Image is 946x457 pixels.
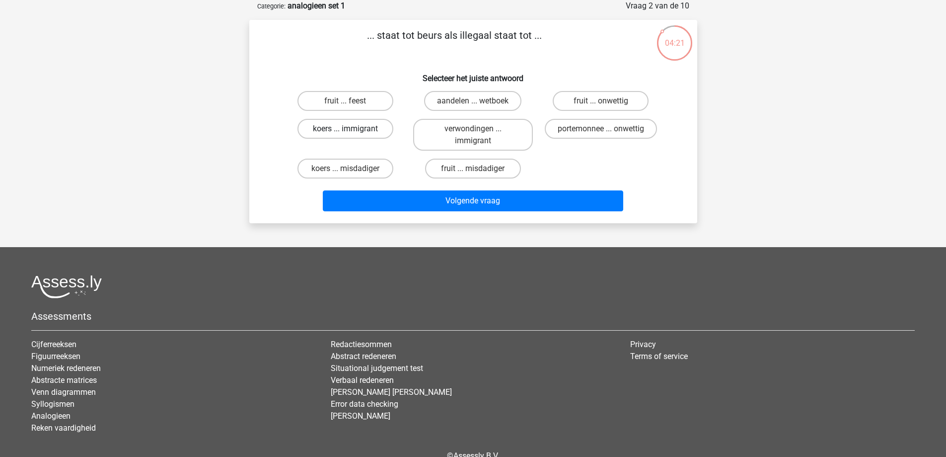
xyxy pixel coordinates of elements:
[331,340,392,349] a: Redactiesommen
[331,387,452,397] a: [PERSON_NAME] [PERSON_NAME]
[331,352,396,361] a: Abstract redeneren
[265,28,644,58] p: ... staat tot beurs als illegaal staat tot ...
[331,399,398,409] a: Error data checking
[656,24,693,49] div: 04:21
[31,423,96,433] a: Reken vaardigheid
[31,275,102,298] img: Assessly logo
[413,119,533,151] label: verwondingen ... immigrant
[31,387,96,397] a: Venn diagrammen
[424,91,521,111] label: aandelen ... wetboek
[31,375,97,385] a: Abstracte matrices
[265,66,681,83] h6: Selecteer het juiste antwoord
[630,340,656,349] a: Privacy
[31,411,71,421] a: Analogieen
[31,310,915,322] h5: Assessments
[31,340,76,349] a: Cijferreeksen
[31,364,101,373] a: Numeriek redeneren
[257,2,286,10] small: Categorie:
[297,91,393,111] label: fruit ... feest
[288,1,345,10] strong: analogieen set 1
[553,91,649,111] label: fruit ... onwettig
[297,159,393,179] label: koers ... misdadiger
[545,119,657,139] label: portemonnee ... onwettig
[425,159,521,179] label: fruit ... misdadiger
[323,190,623,211] button: Volgende vraag
[297,119,393,139] label: koers ... immigrant
[331,364,423,373] a: Situational judgement test
[31,399,74,409] a: Syllogismen
[630,352,688,361] a: Terms of service
[331,375,394,385] a: Verbaal redeneren
[331,411,390,421] a: [PERSON_NAME]
[31,352,80,361] a: Figuurreeksen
